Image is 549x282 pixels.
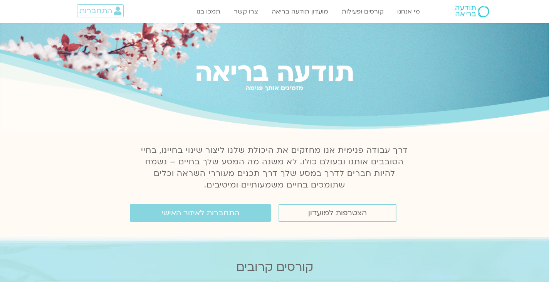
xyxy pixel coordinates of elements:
span: התחברות לאיזור האישי [161,209,239,217]
span: הצטרפות למועדון [308,209,367,217]
a: מי אנחנו [393,4,424,19]
a: תמכו בנו [193,4,224,19]
a: התחברות [77,4,124,17]
a: התחברות לאיזור האישי [130,204,271,222]
a: צרו קשר [230,4,262,19]
h2: קורסים קרובים [35,260,515,274]
p: דרך עבודה פנימית אנו מחזקים את היכולת שלנו ליצור שינוי בחיינו, בחיי הסובבים אותנו ובעולם כולו. לא... [137,145,413,191]
img: תודעה בריאה [455,6,489,17]
a: מועדון תודעה בריאה [268,4,332,19]
a: הצטרפות למועדון [279,204,396,222]
a: קורסים ופעילות [338,4,388,19]
span: התחברות [79,7,112,15]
